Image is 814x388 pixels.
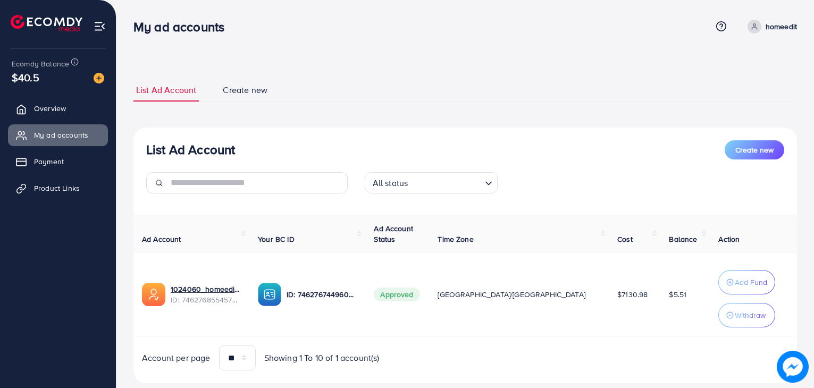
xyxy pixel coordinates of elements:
[371,175,410,191] span: All status
[34,156,64,167] span: Payment
[374,223,413,244] span: Ad Account Status
[171,294,241,305] span: ID: 7462768554572742672
[11,15,82,31] img: logo
[766,20,797,33] p: homeedit
[287,288,357,301] p: ID: 7462767449604177937
[617,234,633,244] span: Cost
[12,58,69,69] span: Ecomdy Balance
[142,283,165,306] img: ic-ads-acc.e4c84228.svg
[34,103,66,114] span: Overview
[374,288,419,301] span: Approved
[171,284,241,306] div: <span class='underline'>1024060_homeedit7_1737561213516</span></br>7462768554572742672
[718,234,740,244] span: Action
[438,234,473,244] span: Time Zone
[365,172,498,193] div: Search for option
[258,234,295,244] span: Your BC ID
[669,234,697,244] span: Balance
[735,309,766,322] p: Withdraw
[718,270,775,294] button: Add Fund
[146,142,235,157] h3: List Ad Account
[34,183,80,193] span: Product Links
[735,145,774,155] span: Create new
[777,351,809,383] img: image
[8,98,108,119] a: Overview
[617,289,648,300] span: $7130.98
[133,19,233,35] h3: My ad accounts
[411,173,480,191] input: Search for option
[438,289,585,300] span: [GEOGRAPHIC_DATA]/[GEOGRAPHIC_DATA]
[223,84,267,96] span: Create new
[94,20,106,32] img: menu
[735,276,767,289] p: Add Fund
[142,352,211,364] span: Account per page
[743,20,797,33] a: homeedit
[8,178,108,199] a: Product Links
[258,283,281,306] img: ic-ba-acc.ded83a64.svg
[12,70,39,85] span: $40.5
[34,130,88,140] span: My ad accounts
[669,289,686,300] span: $5.51
[725,140,784,159] button: Create new
[142,234,181,244] span: Ad Account
[264,352,380,364] span: Showing 1 To 10 of 1 account(s)
[171,284,241,294] a: 1024060_homeedit7_1737561213516
[8,151,108,172] a: Payment
[8,124,108,146] a: My ad accounts
[94,73,104,83] img: image
[718,303,775,327] button: Withdraw
[136,84,196,96] span: List Ad Account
